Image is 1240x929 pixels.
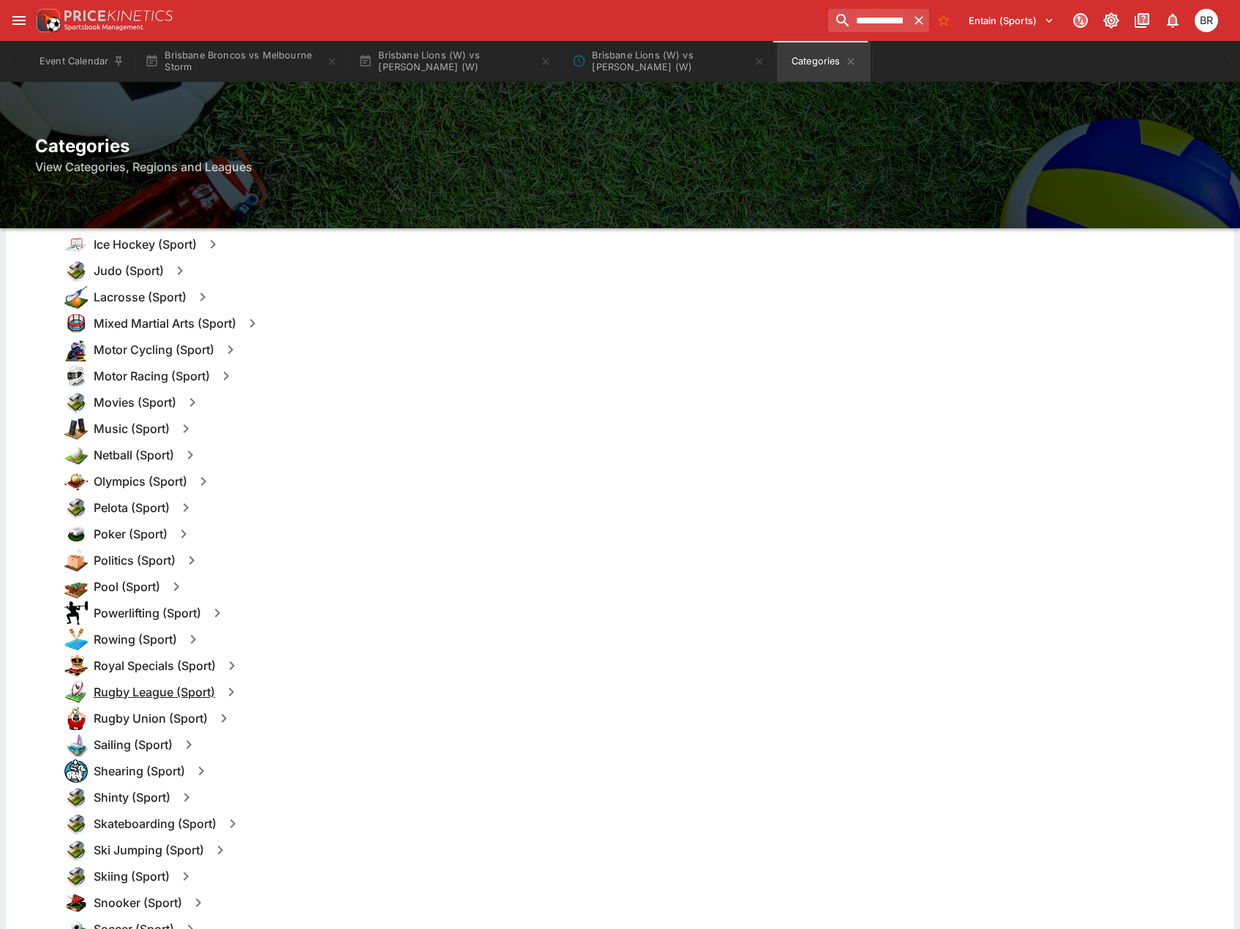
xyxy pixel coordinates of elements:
h6: Skateboarding (Sport) [94,816,217,832]
h6: Movies (Sport) [94,395,176,410]
button: Toggle light/dark mode [1098,7,1124,34]
button: Brisbane Broncos vs Melbourne Storm [136,41,347,82]
img: rugby_union.png [64,707,88,730]
img: other.png [64,865,88,888]
img: Sportsbook Management [64,24,143,31]
button: Documentation [1129,7,1155,34]
button: open drawer [6,7,32,34]
img: snooker.png [64,891,88,914]
img: powerlifting.png [64,601,88,625]
img: sailing.png [64,733,88,756]
img: netball.png [64,443,88,467]
img: other.png [64,812,88,835]
img: politics.png [64,549,88,572]
h2: Categories [35,135,1205,157]
h6: Lacrosse (Sport) [94,290,187,305]
h6: Royal Specials (Sport) [94,658,216,674]
img: other.png [64,496,88,519]
img: other.png [64,391,88,414]
h6: Skiing (Sport) [94,869,170,884]
img: PriceKinetics Logo [32,6,61,35]
h6: View Categories, Regions and Leagues [35,158,1205,176]
h6: Shinty (Sport) [94,790,170,805]
h6: Motor Cycling (Sport) [94,342,214,358]
h6: Music (Sport) [94,421,170,437]
img: mma.png [64,312,88,335]
button: No Bookmarks [932,9,955,32]
img: motorracing.png [64,364,88,388]
h6: Ski Jumping (Sport) [94,843,204,858]
h6: Powerlifting (Sport) [94,606,201,621]
button: Notifications [1160,7,1186,34]
img: lacrosse.png [64,285,88,309]
h6: Pelota (Sport) [94,500,170,516]
h6: Rugby League (Sport) [94,685,215,700]
h6: Motor Racing (Sport) [94,369,210,384]
button: Event Calendar [31,41,133,82]
h6: Pool (Sport) [94,579,160,595]
button: Categories [777,41,871,82]
h6: Olympics (Sport) [94,474,187,489]
button: Select Tenant [960,9,1063,32]
img: pool.png [64,575,88,598]
img: other.png [64,786,88,809]
h6: Rowing (Sport) [94,632,177,647]
img: poker.png [64,522,88,546]
h6: Poker (Sport) [94,527,168,542]
img: rowing.png [64,628,88,651]
h6: Netball (Sport) [94,448,174,463]
img: PriceKinetics [64,10,173,21]
img: ice_hockey.png [64,233,88,256]
button: Brisbane Lions (W) vs [PERSON_NAME] (W) [350,41,560,82]
img: motorcycle.png [64,338,88,361]
img: rugby_league.png [64,680,88,704]
button: Ben Raymond [1190,4,1222,37]
h6: Mixed Martial Arts (Sport) [94,316,236,331]
button: Connected to PK [1067,7,1094,34]
h6: Sailing (Sport) [94,737,173,753]
h6: Judo (Sport) [94,263,164,279]
img: olympics.png [64,470,88,493]
img: music.png [64,417,88,440]
button: Brisbane Lions (W) vs Carlton (W) [563,41,774,82]
h6: Rugby Union (Sport) [94,711,208,726]
img: other.png [64,838,88,862]
h6: Snooker (Sport) [94,895,182,911]
img: shearing.png [64,759,88,783]
img: other.png [64,259,88,282]
div: Ben Raymond [1195,9,1218,32]
h6: Ice Hockey (Sport) [94,237,197,252]
h6: Politics (Sport) [94,553,176,568]
h6: Shearing (Sport) [94,764,185,779]
img: royalty.png [64,654,88,677]
input: search [828,9,909,32]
